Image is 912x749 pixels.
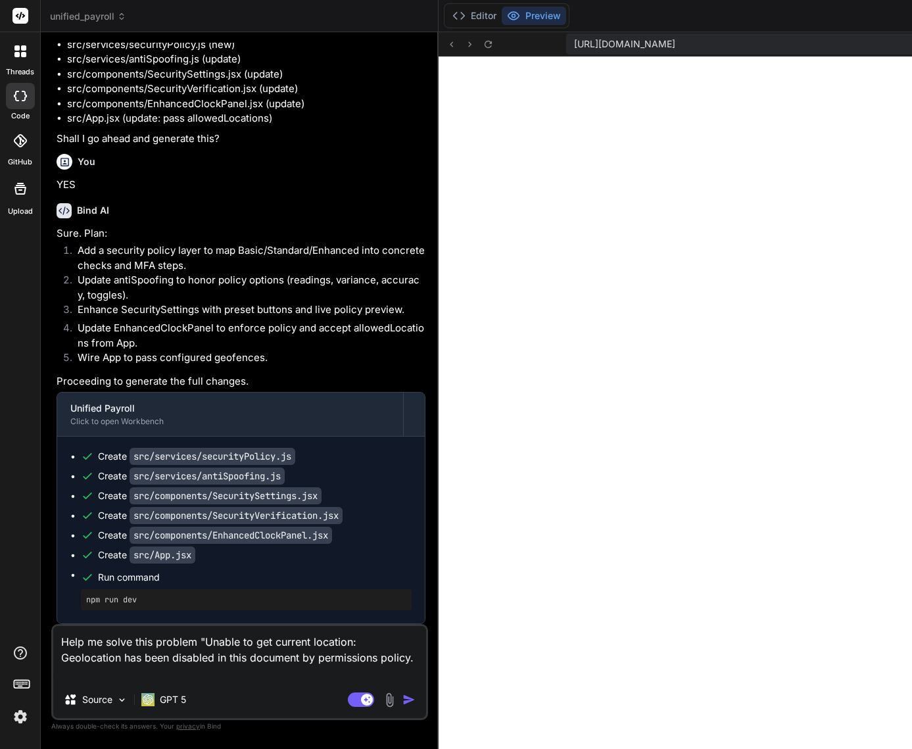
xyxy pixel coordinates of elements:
[130,507,343,524] code: src/components/SecurityVerification.jsx
[130,448,295,465] code: src/services/securityPolicy.js
[98,548,195,562] div: Create
[98,529,332,542] div: Create
[141,693,155,706] img: GPT 5
[57,393,403,436] button: Unified PayrollClick to open Workbench
[67,302,425,321] li: Enhance SecuritySettings with preset buttons and live policy preview.
[67,52,425,67] li: src/services/antiSpoofing.js (update)
[57,178,425,193] p: YES
[53,626,426,681] textarea: Help me solve this problem "Unable to get current location: Geolocation has been disabled in this...
[86,594,406,605] pre: npm run dev
[57,226,425,241] p: Sure. Plan:
[502,7,566,25] button: Preview
[57,132,425,147] p: Shall I go ahead and generate this?
[77,204,109,217] h6: Bind AI
[51,720,428,733] p: Always double-check its answers. Your in Bind
[574,37,675,51] span: [URL][DOMAIN_NAME]
[67,67,425,82] li: src/components/SecuritySettings.jsx (update)
[70,416,390,427] div: Click to open Workbench
[67,37,425,53] li: src/services/securityPolicy.js (new)
[57,374,425,389] p: Proceeding to generate the full changes.
[67,97,425,112] li: src/components/EnhancedClockPanel.jsx (update)
[402,693,416,706] img: icon
[82,693,112,706] p: Source
[67,243,425,273] li: Add a security policy layer to map Basic/Standard/Enhanced into concrete checks and MFA steps.
[70,402,390,415] div: Unified Payroll
[8,206,33,217] label: Upload
[67,350,425,369] li: Wire App to pass configured geofences.
[98,571,412,584] span: Run command
[382,692,397,708] img: attachment
[50,10,126,23] span: unified_payroll
[130,487,322,504] code: src/components/SecuritySettings.jsx
[67,82,425,97] li: src/components/SecurityVerification.jsx (update)
[98,489,322,502] div: Create
[67,273,425,302] li: Update antiSpoofing to honor policy options (readings, variance, accuracy, toggles).
[98,450,295,463] div: Create
[98,470,285,483] div: Create
[98,509,343,522] div: Create
[6,66,34,78] label: threads
[11,110,30,122] label: code
[67,111,425,126] li: src/App.jsx (update: pass allowedLocations)
[176,722,200,730] span: privacy
[78,155,95,168] h6: You
[8,157,32,168] label: GitHub
[130,546,195,564] code: src/App.jsx
[67,321,425,350] li: Update EnhancedClockPanel to enforce policy and accept allowedLocations from App.
[160,693,186,706] p: GPT 5
[130,527,332,544] code: src/components/EnhancedClockPanel.jsx
[130,468,285,485] code: src/services/antiSpoofing.js
[9,706,32,728] img: settings
[447,7,502,25] button: Editor
[116,694,128,706] img: Pick Models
